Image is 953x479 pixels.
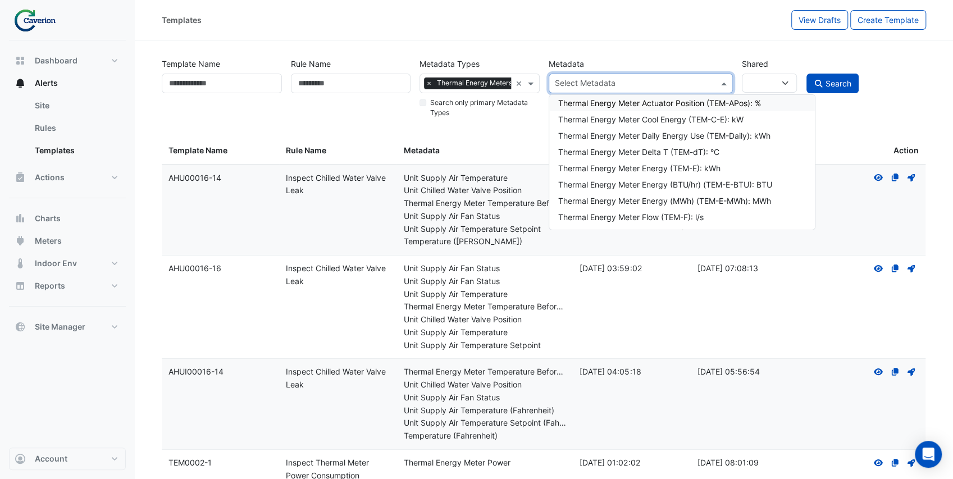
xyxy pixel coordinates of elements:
[9,72,126,94] button: Alerts
[403,145,439,155] span: Metadata
[13,9,64,31] img: Company Logo
[9,207,126,230] button: Charts
[403,223,566,236] div: Unit Supply Air Temperature Setpoint
[858,15,919,25] span: Create Template
[697,457,801,469] div: [DATE] 08:01:09
[906,263,916,273] fa-icon: Deploy
[403,404,566,417] div: Unit Supply Air Temperature (Fahrenheit)
[434,77,515,89] span: Thermal Energy Meters
[403,235,566,248] div: Temperature ([PERSON_NAME])
[558,227,806,239] div: Thermal Energy Meter Flow (m3) (TEM-F-m3h): Cubic Meter/hr
[403,457,566,469] div: Thermal Energy Meter Power
[403,288,566,301] div: Unit Supply Air Temperature
[403,366,566,378] div: Thermal Energy Meter Temperature Before Coil (Fahrenheit)
[516,77,525,89] span: Clear
[15,280,26,291] app-icon: Reports
[893,144,919,157] span: Action
[873,367,883,376] fa-icon: View
[580,457,683,469] div: [DATE] 01:02:02
[162,14,202,26] div: Templates
[906,173,916,183] fa-icon: Deploy
[286,172,390,198] div: Inspect Chilled Water Valve Leak
[558,179,806,190] div: Thermal Energy Meter Energy (BTU/hr) (TEM-E-BTU): BTU
[286,262,390,288] div: Inspect Chilled Water Valve Leak
[403,339,566,352] div: Unit Supply Air Temperature Setpoint
[430,98,539,118] label: Search only primary Metadata Types
[403,430,566,442] div: Temperature (Fahrenheit)
[799,15,841,25] span: View Drafts
[9,316,126,338] button: Site Manager
[15,77,26,89] app-icon: Alerts
[558,113,806,125] div: Thermal Energy Meter Cool Energy (TEM-C-E): kW
[35,77,58,89] span: Alerts
[9,252,126,275] button: Indoor Env
[35,258,77,269] span: Indoor Env
[26,94,126,117] a: Site
[15,321,26,332] app-icon: Site Manager
[906,458,916,467] fa-icon: Deploy
[806,74,859,93] button: Search
[403,172,566,185] div: Unit Supply Air Temperature
[403,378,566,391] div: Unit Chilled Water Valve Position
[26,139,126,162] a: Templates
[35,55,77,66] span: Dashboard
[35,280,65,291] span: Reports
[873,263,883,273] fa-icon: View
[9,49,126,72] button: Dashboard
[906,367,916,376] fa-icon: Deploy
[35,321,85,332] span: Site Manager
[168,366,272,378] div: AHUI00016-14
[558,130,806,142] div: Thermal Energy Meter Daily Energy Use (TEM-Daily): kWh
[558,211,806,223] div: Thermal Energy Meter Flow (TEM-F): l/s
[403,184,566,197] div: Unit Chilled Water Valve Position
[549,95,815,230] div: Options List
[549,54,584,74] label: Metadata
[403,417,566,430] div: Unit Supply Air Temperature Setpoint (Fahrenheit)
[403,326,566,339] div: Unit Supply Air Temperature
[168,145,227,155] span: Template Name
[873,173,883,183] fa-icon: View
[915,441,942,468] div: Open Intercom Messenger
[558,195,806,207] div: Thermal Energy Meter Energy (MWh) (TEM-E-MWh): MWh
[558,97,806,109] div: Thermal Energy Meter Actuator Position (TEM-APos): %
[26,117,126,139] a: Rules
[742,54,768,74] label: Shared
[9,448,126,470] button: Account
[35,235,62,247] span: Meters
[403,300,566,313] div: Thermal Energy Meter Temperature Before Coil
[286,366,390,391] div: Inspect Chilled Water Valve Leak
[9,275,126,297] button: Reports
[697,366,801,378] div: [DATE] 05:56:54
[35,213,61,224] span: Charts
[15,235,26,247] app-icon: Meters
[850,10,926,30] button: Create Template
[580,262,683,275] div: [DATE] 03:59:02
[403,262,566,275] div: Unit Supply Air Fan Status
[9,94,126,166] div: Alerts
[35,172,65,183] span: Actions
[291,54,331,74] label: Rule Name
[403,313,566,326] div: Unit Chilled Water Valve Position
[553,77,615,92] div: Select Metadata
[697,262,801,275] div: [DATE] 07:08:13
[890,367,900,376] fa-icon: The template is owned by a different customer and is shared with you. A copy has to be created to...
[826,79,851,88] span: Search
[9,166,126,189] button: Actions
[873,458,883,467] fa-icon: View
[403,210,566,223] div: Unit Supply Air Fan Status
[791,10,848,30] button: View Drafts
[580,366,683,378] div: [DATE] 04:05:18
[424,77,434,89] span: ×
[890,173,900,183] fa-icon: The template is owned by a different customer and is shared with you. A copy has to be created to...
[403,275,566,288] div: Unit Supply Air Fan Status
[15,55,26,66] app-icon: Dashboard
[286,145,326,155] span: Rule Name
[890,263,900,273] fa-icon: The template is owned by a different customer and is shared with you. A copy has to be created to...
[35,453,67,464] span: Account
[168,262,272,275] div: AHU00016-16
[558,162,806,174] div: Thermal Energy Meter Energy (TEM-E): kWh
[15,213,26,224] app-icon: Charts
[162,54,220,74] label: Template Name
[168,172,272,185] div: AHU00016-14
[890,458,900,467] fa-icon: The template is owned by a different customer and is shared with you. A copy has to be created to...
